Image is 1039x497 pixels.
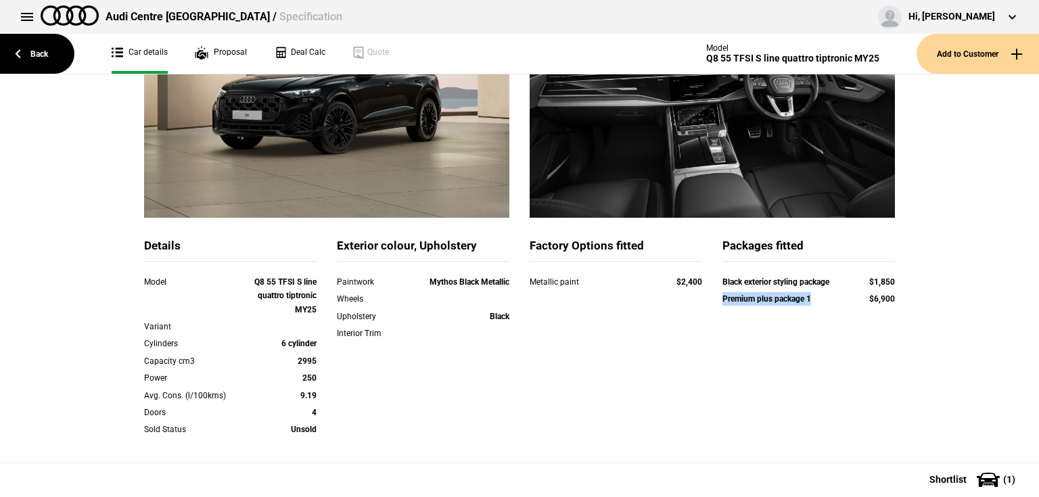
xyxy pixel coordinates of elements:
div: Doors [144,406,248,419]
strong: Mythos Black Metallic [430,277,509,287]
span: Specification [279,10,342,23]
strong: Black exterior styling package [722,277,829,287]
a: Car details [112,34,168,74]
img: audi.png [41,5,99,26]
div: Paintwork [337,275,406,289]
strong: Black [490,312,509,321]
strong: 4 [312,408,317,417]
div: Details [144,238,317,262]
div: Model [144,275,248,289]
button: Shortlist(1) [909,463,1039,496]
div: Sold Status [144,423,248,436]
div: Capacity cm3 [144,354,248,368]
div: Power [144,371,248,385]
strong: 2995 [298,356,317,366]
div: Cylinders [144,337,248,350]
div: Interior Trim [337,327,406,340]
div: Wheels [337,292,406,306]
strong: Unsold [291,425,317,434]
div: Metallic paint [530,275,651,289]
div: Hi, [PERSON_NAME] [908,10,995,24]
strong: Q8 55 TFSI S line quattro tiptronic MY25 [254,277,317,314]
strong: $1,850 [869,277,895,287]
a: Deal Calc [274,34,325,74]
div: Model [706,43,879,53]
div: Packages fitted [722,238,895,262]
div: Exterior colour, Upholstery [337,238,509,262]
span: ( 1 ) [1003,475,1015,484]
strong: $2,400 [676,277,702,287]
div: Avg. Cons. (l/100kms) [144,389,248,402]
strong: $6,900 [869,294,895,304]
strong: Premium plus package 1 [722,294,811,304]
div: Factory Options fitted [530,238,702,262]
strong: 250 [302,373,317,383]
div: Audi Centre [GEOGRAPHIC_DATA] / [106,9,342,24]
strong: 9.19 [300,391,317,400]
strong: 6 cylinder [281,339,317,348]
a: Proposal [195,34,247,74]
div: Upholstery [337,310,406,323]
div: Variant [144,320,248,333]
span: Shortlist [929,475,967,484]
div: Q8 55 TFSI S line quattro tiptronic MY25 [706,53,879,64]
button: Add to Customer [917,34,1039,74]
